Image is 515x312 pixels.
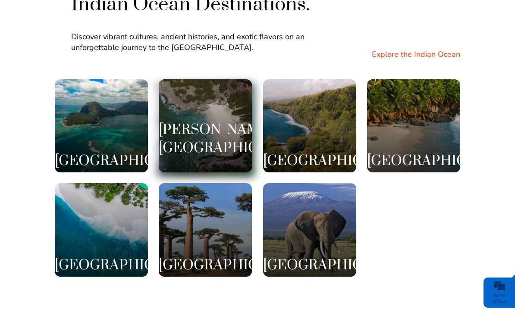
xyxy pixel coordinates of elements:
[263,256,356,275] h3: [GEOGRAPHIC_DATA]
[55,256,148,275] h3: [GEOGRAPHIC_DATA]
[55,79,148,172] a: [GEOGRAPHIC_DATA]
[141,4,162,25] div: Minimize live chat window
[486,293,513,305] div: We're offline
[263,152,356,170] h3: [GEOGRAPHIC_DATA]
[58,45,158,56] div: Leave a message
[71,31,331,53] p: Discover vibrant cultures, ancient histories, and exotic flavors on an unforgettable journey to t...
[9,44,22,57] div: Navigation go back
[55,152,148,170] h3: [GEOGRAPHIC_DATA]
[159,256,252,275] h3: [GEOGRAPHIC_DATA]
[11,80,157,99] input: Enter your last name
[367,79,460,172] a: [GEOGRAPHIC_DATA]
[159,183,252,276] a: [GEOGRAPHIC_DATA]
[367,152,460,170] h3: [GEOGRAPHIC_DATA]
[372,45,460,64] a: Explore the Indian Ocean
[159,79,252,172] a: [PERSON_NAME][GEOGRAPHIC_DATA]
[263,183,356,276] a: [GEOGRAPHIC_DATA]
[11,105,157,124] input: Enter your email address
[11,131,157,262] textarea: Type your message and click 'Submit'
[263,79,356,172] a: [GEOGRAPHIC_DATA]
[126,245,157,256] em: Submit
[159,121,252,157] h3: [PERSON_NAME][GEOGRAPHIC_DATA]
[55,183,148,276] a: [GEOGRAPHIC_DATA]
